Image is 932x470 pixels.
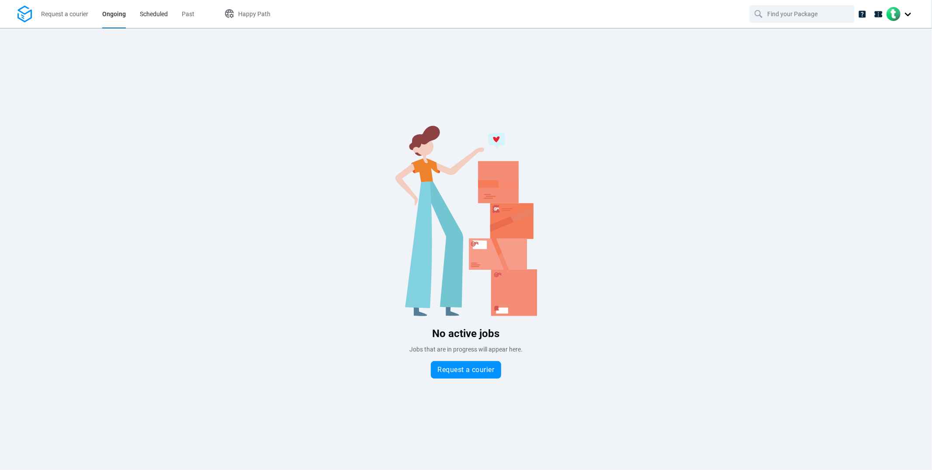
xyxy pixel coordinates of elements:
[431,361,502,379] button: Request a courier
[238,10,270,17] span: Happy Path
[433,327,500,340] span: No active jobs
[438,366,495,373] span: Request a courier
[409,346,523,353] span: Jobs that are in progress will appear here.
[887,7,901,21] img: Client
[767,6,838,22] input: Find your Package
[17,6,32,23] img: Logo
[140,10,168,17] span: Scheduled
[41,10,88,17] span: Request a courier
[182,10,194,17] span: Past
[102,10,126,17] span: Ongoing
[335,119,597,316] img: Blank slate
